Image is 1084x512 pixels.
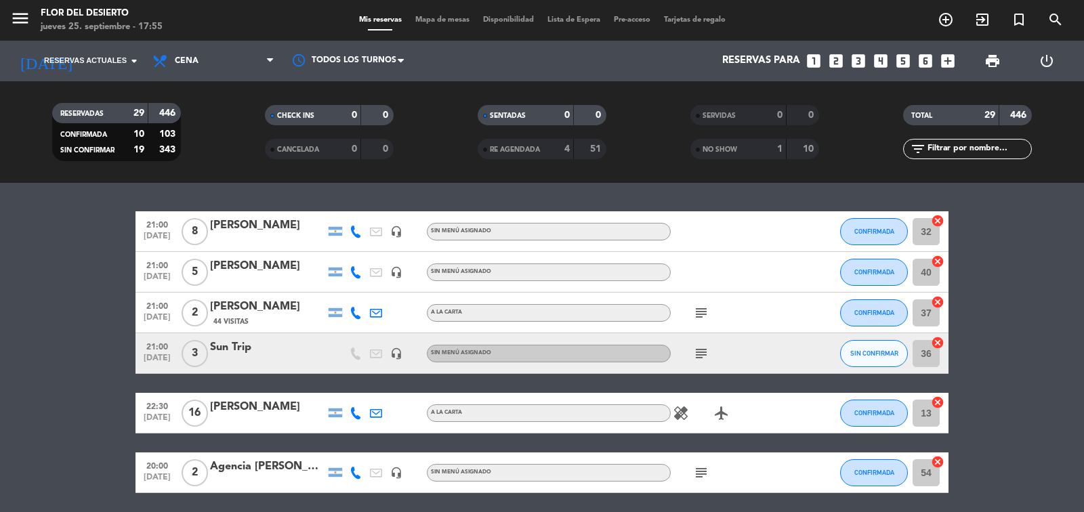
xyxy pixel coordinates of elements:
i: search [1047,12,1064,28]
strong: 0 [596,110,604,120]
i: headset_mic [390,226,402,238]
span: 21:00 [140,297,174,313]
button: CONFIRMADA [840,459,908,486]
span: 5 [182,259,208,286]
div: [PERSON_NAME] [210,217,325,234]
span: [DATE] [140,313,174,328]
i: filter_list [910,141,926,157]
i: subject [693,345,709,362]
span: 8 [182,218,208,245]
span: Sin menú asignado [431,269,491,274]
strong: 103 [159,129,178,139]
strong: 446 [1010,110,1029,120]
span: CONFIRMADA [854,228,894,235]
span: RESERVADAS [60,110,104,117]
i: cancel [931,455,944,469]
div: [PERSON_NAME] [210,398,325,416]
button: CONFIRMADA [840,400,908,427]
span: 16 [182,400,208,427]
i: cancel [931,295,944,309]
span: [DATE] [140,354,174,369]
i: headset_mic [390,467,402,479]
strong: 29 [133,108,144,118]
i: healing [673,405,689,421]
span: CONFIRMADA [854,469,894,476]
strong: 51 [590,144,604,154]
i: subject [693,305,709,321]
span: CANCELADA [277,146,319,153]
strong: 10 [133,129,144,139]
i: looks_6 [917,52,934,70]
i: subject [693,465,709,481]
span: 3 [182,340,208,367]
div: Sun Trip [210,339,325,356]
strong: 0 [352,110,357,120]
i: exit_to_app [974,12,991,28]
span: 2 [182,299,208,326]
i: looks_3 [850,52,867,70]
span: [DATE] [140,473,174,488]
input: Filtrar por nombre... [926,142,1031,156]
strong: 0 [383,110,391,120]
span: CONFIRMADA [854,309,894,316]
div: Agencia [PERSON_NAME] [210,458,325,475]
span: Disponibilidad [476,16,541,24]
span: CONFIRMADA [60,131,107,138]
strong: 0 [352,144,357,154]
strong: 4 [564,144,570,154]
span: 22:30 [140,398,174,413]
button: menu [10,8,30,33]
span: SIN CONFIRMAR [850,349,898,357]
span: 21:00 [140,216,174,232]
i: add_box [939,52,957,70]
i: turned_in_not [1011,12,1027,28]
span: Sin menú asignado [431,469,491,475]
span: Cena [175,56,199,66]
span: RE AGENDADA [490,146,540,153]
span: 21:00 [140,257,174,272]
span: 21:00 [140,338,174,354]
button: CONFIRMADA [840,218,908,245]
span: Mapa de mesas [409,16,476,24]
span: TOTAL [911,112,932,119]
span: 44 Visitas [213,316,249,327]
span: SENTADAS [490,112,526,119]
strong: 0 [564,110,570,120]
div: FLOR DEL DESIERTO [41,7,163,20]
i: looks_one [805,52,822,70]
span: print [984,53,1001,69]
i: cancel [931,336,944,349]
i: looks_4 [872,52,890,70]
i: airplanemode_active [713,405,730,421]
strong: 0 [777,110,783,120]
strong: 446 [159,108,178,118]
strong: 10 [803,144,816,154]
i: cancel [931,396,944,409]
span: CONFIRMADA [854,268,894,276]
i: arrow_drop_down [126,53,142,69]
span: Pre-acceso [607,16,657,24]
div: LOG OUT [1020,41,1074,81]
span: Reservas actuales [44,55,127,67]
i: add_circle_outline [938,12,954,28]
i: power_settings_new [1039,53,1055,69]
div: [PERSON_NAME] [210,298,325,316]
i: headset_mic [390,347,402,360]
strong: 0 [808,110,816,120]
span: [DATE] [140,413,174,429]
i: looks_two [827,52,845,70]
i: headset_mic [390,266,402,278]
strong: 0 [383,144,391,154]
span: CHECK INS [277,112,314,119]
div: [PERSON_NAME] [210,257,325,275]
strong: 29 [984,110,995,120]
span: [DATE] [140,272,174,288]
span: Sin menú asignado [431,228,491,234]
span: SIN CONFIRMAR [60,147,114,154]
button: SIN CONFIRMAR [840,340,908,367]
span: Lista de Espera [541,16,607,24]
span: 2 [182,459,208,486]
i: menu [10,8,30,28]
button: CONFIRMADA [840,259,908,286]
span: [DATE] [140,232,174,247]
